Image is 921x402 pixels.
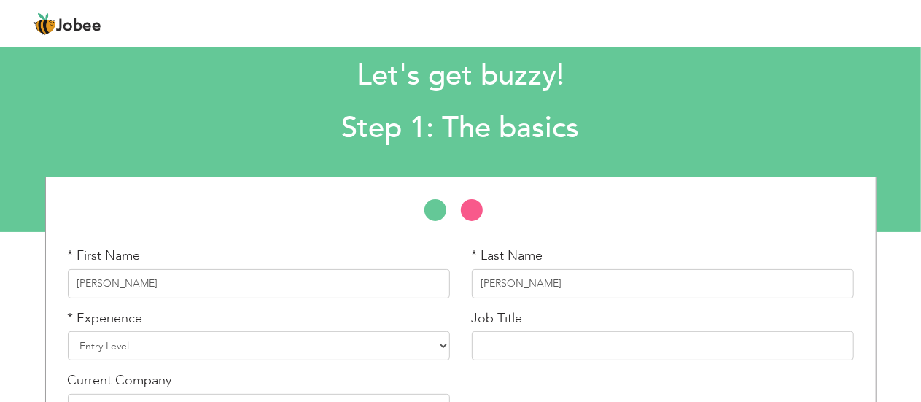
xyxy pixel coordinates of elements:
h1: Let's get buzzy! [126,57,795,95]
label: * Experience [68,309,143,328]
label: * Last Name [472,247,543,266]
label: Current Company [68,371,172,390]
img: jobee.io [33,12,56,36]
label: Job Title [472,309,523,328]
label: * First Name [68,247,141,266]
span: Jobee [56,18,101,34]
h2: Step 1: The basics [126,109,795,147]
